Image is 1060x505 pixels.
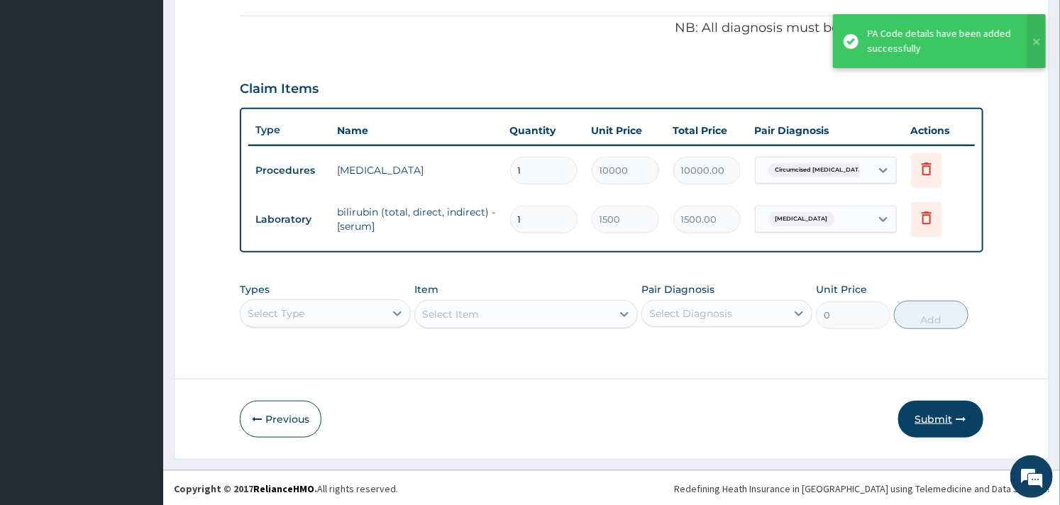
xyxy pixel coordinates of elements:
span: Circumcised [MEDICAL_DATA] [768,163,873,177]
img: d_794563401_company_1708531726252_794563401 [26,71,57,106]
strong: Copyright © 2017 . [174,482,317,495]
div: Select Type [248,306,304,321]
span: [MEDICAL_DATA] [768,212,835,226]
label: Pair Diagnosis [641,282,714,296]
label: Item [414,282,438,296]
td: bilirubin (total, direct, indirect) - [serum] [330,198,502,240]
p: NB: All diagnosis must be linked to a claim item [240,19,983,38]
div: Chat with us now [74,79,238,98]
td: Laboratory [248,206,330,233]
button: Previous [240,401,321,438]
th: Pair Diagnosis [748,116,904,145]
button: Submit [898,401,983,438]
a: RelianceHMO [253,482,314,495]
h3: Claim Items [240,82,319,97]
button: Add [894,301,968,329]
textarea: Type your message and hit 'Enter' [7,346,270,396]
div: Redefining Heath Insurance in [GEOGRAPHIC_DATA] using Telemedicine and Data Science! [674,482,1049,496]
th: Actions [904,116,975,145]
div: PA Code details have been added successfully [868,26,1014,56]
th: Unit Price [585,116,666,145]
th: Total Price [666,116,748,145]
th: Name [330,116,502,145]
div: Select Diagnosis [649,306,732,321]
th: Quantity [503,116,585,145]
td: Procedures [248,157,330,184]
td: [MEDICAL_DATA] [330,156,502,184]
label: Types [240,284,270,296]
span: We're online! [82,158,196,301]
div: Minimize live chat window [233,7,267,41]
th: Type [248,117,330,143]
label: Unit Price [816,282,867,296]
